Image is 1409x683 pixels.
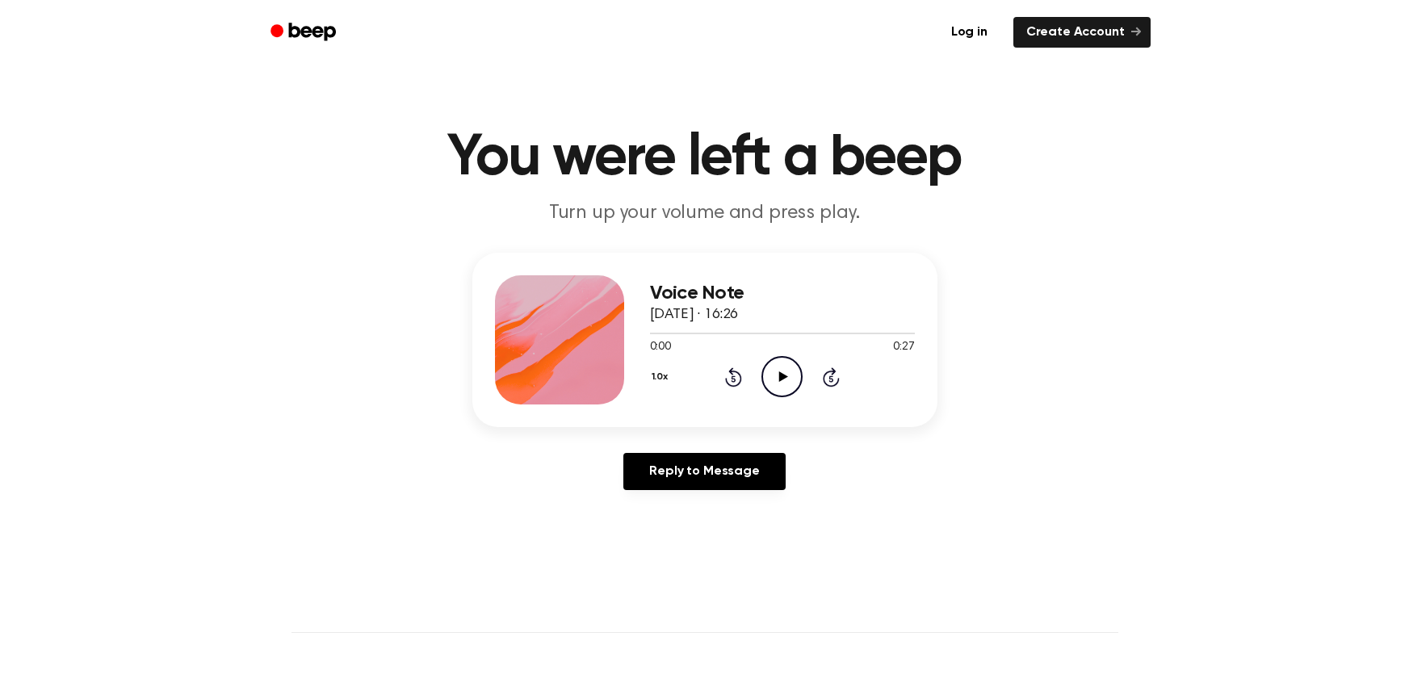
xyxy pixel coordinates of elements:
span: 0:00 [650,339,671,356]
a: Beep [259,17,350,48]
a: Reply to Message [623,453,785,490]
h3: Voice Note [650,283,915,304]
p: Turn up your volume and press play. [395,200,1015,227]
a: Log in [935,14,1004,51]
button: 1.0x [650,363,674,391]
span: 0:27 [893,339,914,356]
span: [DATE] · 16:26 [650,308,739,322]
h1: You were left a beep [291,129,1118,187]
a: Create Account [1013,17,1151,48]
